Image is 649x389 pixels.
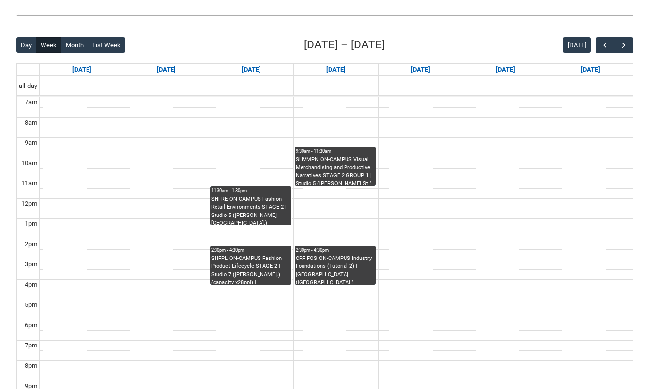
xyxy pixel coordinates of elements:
span: all-day [17,81,39,91]
button: [DATE] [563,37,591,53]
a: Go to September 17, 2025 [324,64,347,76]
div: 12pm [19,199,39,209]
button: List Week [87,37,125,53]
div: SHFRE ON-CAMPUS Fashion Retail Environments STAGE 2 | Studio 5 ([PERSON_NAME][GEOGRAPHIC_DATA].) ... [211,195,290,225]
button: Month [61,37,88,53]
div: 2:30pm - 4:30pm [296,247,375,254]
div: 7am [23,97,39,107]
div: SHVMPN ON-CAMPUS Visual Merchandising and Productive Narratives STAGE 2 GROUP 1 | Studio 5 ([PERS... [296,156,375,186]
a: Go to September 15, 2025 [155,64,178,76]
div: SHFPL ON-CAMPUS Fashion Product Lifecycle STAGE 2 | Studio 7 ([PERSON_NAME].) (capacity x28ppl) |... [211,255,290,285]
a: Go to September 19, 2025 [494,64,517,76]
div: 10am [19,158,39,168]
div: 8am [23,118,39,128]
div: 2:30pm - 4:30pm [211,247,290,254]
a: Go to September 18, 2025 [409,64,432,76]
div: 8pm [23,361,39,371]
div: 1pm [23,219,39,229]
div: CRFIFOS ON-CAMPUS Industry Foundations (Tutorial 2) | [GEOGRAPHIC_DATA] ([GEOGRAPHIC_DATA].) (cap... [296,255,375,285]
div: 9am [23,138,39,148]
button: Previous Week [596,37,614,53]
button: Next Week [614,37,633,53]
button: Day [16,37,37,53]
div: 6pm [23,320,39,330]
div: 7pm [23,341,39,350]
button: Week [36,37,61,53]
div: 4pm [23,280,39,290]
a: Go to September 16, 2025 [240,64,263,76]
h2: [DATE] – [DATE] [304,37,385,53]
a: Go to September 20, 2025 [579,64,602,76]
img: REDU_GREY_LINE [16,10,633,21]
div: 11:30am - 1:30pm [211,187,290,194]
div: 11am [19,178,39,188]
div: 3pm [23,259,39,269]
div: 2pm [23,239,39,249]
div: 5pm [23,300,39,310]
a: Go to September 14, 2025 [70,64,93,76]
div: 9:30am - 11:30am [296,148,375,155]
